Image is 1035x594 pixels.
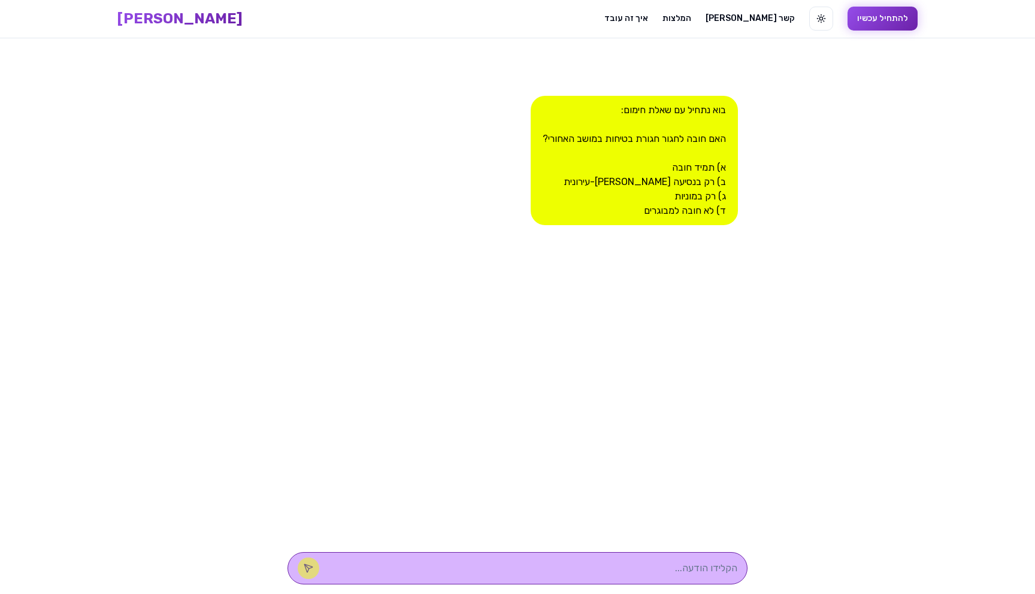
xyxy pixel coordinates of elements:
a: [PERSON_NAME] קשר [706,13,795,25]
a: [PERSON_NAME] [117,9,243,28]
div: בוא נתחיל עם שאלת חימום: האם חובה לחגור חגורת בטיחות במושב האחורי? א) תמיד חובה ב) רק בנסיעה [PER... [531,96,738,225]
a: איך זה עובד [604,13,648,25]
a: המלצות [662,13,691,25]
button: להתחיל עכשיו [848,7,918,31]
